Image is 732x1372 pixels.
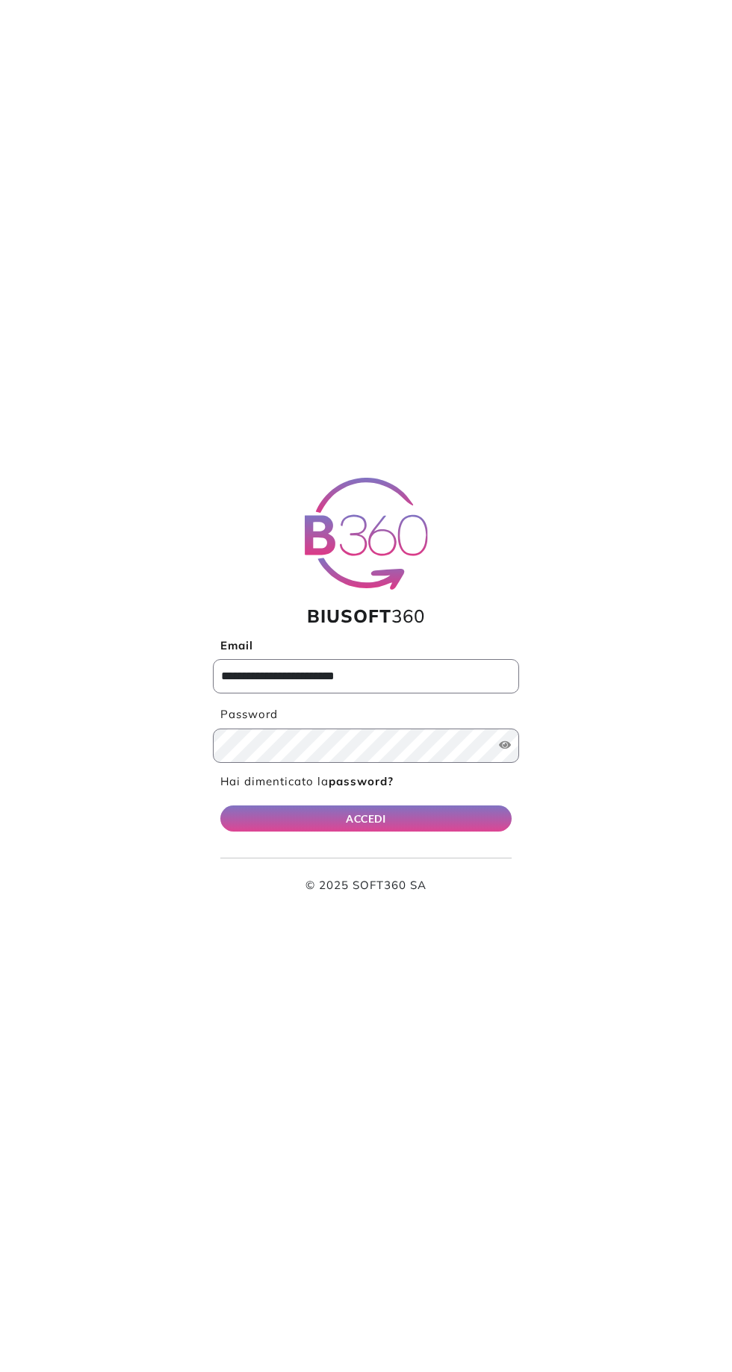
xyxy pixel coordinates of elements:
[213,605,519,627] h1: 360
[220,805,512,832] button: ACCEDI
[307,605,391,627] span: BIUSOFT
[329,774,394,788] b: password?
[213,706,519,723] label: Password
[220,638,253,652] b: Email
[220,774,394,788] a: Hai dimenticato lapassword?
[220,877,512,894] p: © 2025 SOFT360 SA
